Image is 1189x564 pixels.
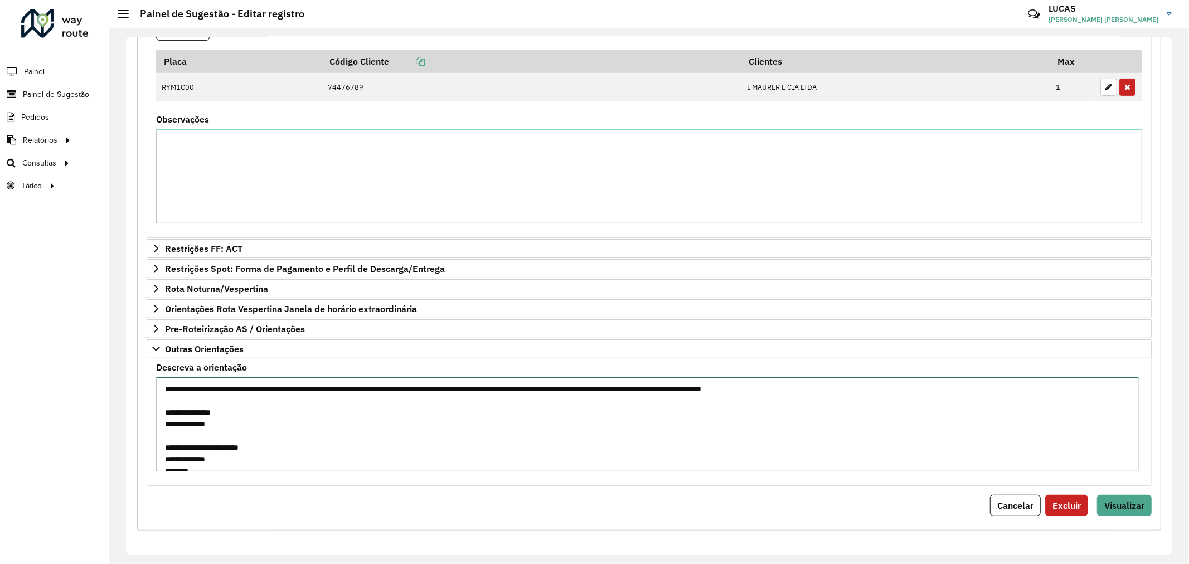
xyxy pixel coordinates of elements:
div: Outras Orientações [147,358,1152,486]
td: L MAURER E CIA LTDA [741,73,1050,102]
span: Visualizar [1104,500,1144,511]
h3: LUCAS [1049,3,1158,14]
th: Código Cliente [322,50,741,73]
span: Rota Noturna/Vespertina [165,284,268,293]
a: Pre-Roteirização AS / Orientações [147,319,1152,338]
span: Orientações Rota Vespertina Janela de horário extraordinária [165,304,417,313]
a: Outras Orientações [147,339,1152,358]
span: [PERSON_NAME] [PERSON_NAME] [1049,14,1158,25]
button: Excluir [1045,495,1088,516]
span: Pedidos [21,111,49,123]
button: Cancelar [990,495,1041,516]
span: Cancelar [997,500,1033,511]
label: Descreva a orientação [156,361,247,374]
a: Rota Noturna/Vespertina [147,279,1152,298]
th: Clientes [741,50,1050,73]
span: Consultas [22,157,56,169]
th: Max [1050,50,1095,73]
span: Painel de Sugestão [23,89,89,100]
span: Tático [21,180,42,192]
span: Restrições Spot: Forma de Pagamento e Perfil de Descarga/Entrega [165,264,445,273]
span: Painel [24,66,45,77]
label: Observações [156,113,209,126]
span: Restrições FF: ACT [165,244,242,253]
span: Outras Orientações [165,344,244,353]
th: Placa [156,50,322,73]
span: Pre-Roteirização AS / Orientações [165,324,305,333]
td: 74476789 [322,73,741,102]
a: Copiar [389,56,425,67]
td: 1 [1050,73,1095,102]
a: Restrições Spot: Forma de Pagamento e Perfil de Descarga/Entrega [147,259,1152,278]
span: Relatórios [23,134,57,146]
span: Excluir [1052,500,1081,511]
a: Orientações Rota Vespertina Janela de horário extraordinária [147,299,1152,318]
h2: Painel de Sugestão - Editar registro [129,8,304,20]
button: Visualizar [1097,495,1152,516]
a: Contato Rápido [1022,2,1046,26]
td: RYM1C00 [156,73,322,102]
a: Restrições FF: ACT [147,239,1152,258]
